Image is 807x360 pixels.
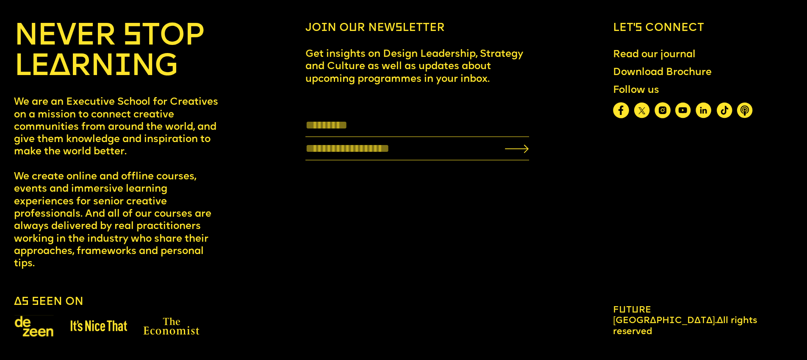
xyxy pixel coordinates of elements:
h6: As seen on [14,296,83,309]
h6: Join our newsletter [305,22,529,35]
span: Future [GEOGRAPHIC_DATA]. [613,306,717,326]
p: We are an Executive School for Creatives on a mission to connect creative communities from around... [14,96,221,270]
div: All rights reserved [613,305,758,338]
div: Follow us [613,84,753,97]
a: Read our journal [607,43,701,67]
h6: Let’s connect [613,22,793,35]
p: Get insights on Design Leadership, Strategy and Culture as well as updates about upcoming program... [305,48,529,86]
h4: NEVER STOP LEARNING [14,22,221,83]
a: Download Brochure [607,61,717,84]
